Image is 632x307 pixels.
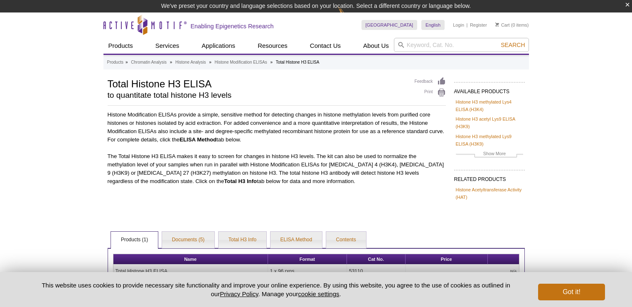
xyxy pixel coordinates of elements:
img: Your Cart [495,22,499,27]
a: Total H3 Info [219,232,266,248]
li: » [270,60,273,64]
td: 1 x 96 rxns [268,265,347,278]
a: Chromatin Analysis [131,59,167,66]
th: Format [268,254,347,265]
td: 53110 [347,265,406,278]
a: Histone Modification ELISAs [215,59,267,66]
li: » [170,60,172,64]
li: (0 items) [495,20,529,30]
a: About Us [358,38,394,54]
h2: Enabling Epigenetics Research [191,22,274,30]
h2: AVAILABLE PRODUCTS [454,82,525,97]
a: Cart [495,22,510,28]
h1: Total Histone H3 ELISA [108,77,406,89]
a: Resources [253,38,293,54]
a: English [421,20,445,30]
h2: to quantitate total histone H3 levels [108,92,406,99]
a: Services [150,38,184,54]
a: Applications [197,38,240,54]
a: Histone H3 acetyl Lys9 ELISA (H3K9) [456,115,523,130]
a: Histone Analysis [175,59,206,66]
a: Contact Us [305,38,346,54]
strong: ELISA Method [180,136,216,143]
button: cookie settings [298,290,339,297]
input: Keyword, Cat. No. [394,38,529,52]
li: » [209,60,211,64]
span: Search [501,42,525,48]
p: The Total Histone H3 ELISA makes it easy to screen for changes in histone H3 levels. The kit can ... [108,152,446,186]
a: ELISA Method [271,232,322,248]
a: Contents [326,232,366,248]
th: Cat No. [347,254,406,265]
a: Products [103,38,138,54]
a: Products [107,59,123,66]
li: | [467,20,468,30]
li: » [125,60,128,64]
img: Change Here [338,6,360,26]
td: Total Histone H3 ELISA [113,265,268,278]
a: Histone Acetyltransferase Activity (HAT) [456,186,523,201]
th: Name [113,254,268,265]
a: Register [470,22,487,28]
a: Documents (5) [162,232,215,248]
a: Products (1) [111,232,158,248]
th: Price [406,254,488,265]
a: Login [453,22,464,28]
a: [GEOGRAPHIC_DATA] [361,20,418,30]
p: Histone Modification ELISAs provide a simple, sensitive method for detecting changes in histone m... [108,111,446,144]
button: Got it! [538,284,605,300]
a: Show More [456,150,523,159]
strong: Total H3 Info [224,178,257,184]
a: Feedback [415,77,446,86]
li: Total Histone H3 ELISA [276,60,320,64]
a: Privacy Policy [220,290,258,297]
a: Print [415,88,446,97]
td: N/A [406,265,519,278]
a: Histone H3 methylated Lys4 ELISA (H3K4) [456,98,523,113]
button: Search [498,41,527,49]
p: This website uses cookies to provide necessary site functionality and improve your online experie... [27,281,525,298]
a: Histone H3 methylated Lys9 ELISA (H3K9) [456,133,523,148]
h2: RELATED PRODUCTS [454,170,525,185]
